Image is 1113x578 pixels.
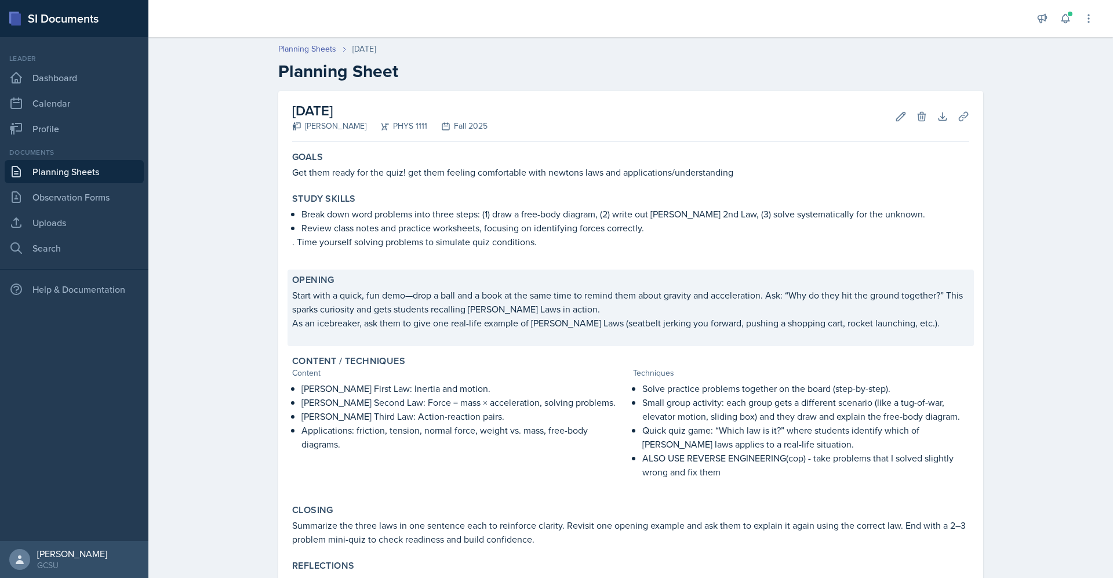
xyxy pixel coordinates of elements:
[301,381,628,395] p: [PERSON_NAME] First Law: Inertia and motion.
[292,288,969,316] p: Start with a quick, fun demo—drop a ball and a book at the same time to remind them about gravity...
[292,274,334,286] label: Opening
[292,367,628,379] div: Content
[642,395,969,423] p: Small group activity: each group gets a different scenario (like a tug-of-war, elevator motion, s...
[37,559,107,571] div: GCSU
[301,409,628,423] p: [PERSON_NAME] Third Law: Action-reaction pairs.
[366,120,427,132] div: PHYS 1111
[5,211,144,234] a: Uploads
[301,221,969,235] p: Review class notes and practice worksheets, focusing on identifying forces correctly.
[5,186,144,209] a: Observation Forms
[292,165,969,179] p: Get them ready for the quiz! get them feeling comfortable with newtons laws and applications/unde...
[642,451,969,479] p: ALSO USE REVERSE ENGINEERING(cop) - take problems that I solved slightly wrong and fix them
[292,193,356,205] label: Study Skills
[427,120,488,132] div: Fall 2025
[5,147,144,158] div: Documents
[278,43,336,55] a: Planning Sheets
[642,381,969,395] p: Solve practice problems together on the board (step-by-step).
[292,100,488,121] h2: [DATE]
[301,423,628,451] p: Applications: friction, tension, normal force, weight vs. mass, free-body diagrams.
[301,395,628,409] p: [PERSON_NAME] Second Law: Force = mass × acceleration, solving problems.
[292,316,969,330] p: As an icebreaker, ask them to give one real-life example of [PERSON_NAME] Laws (seatbelt jerking ...
[292,518,969,546] p: Summarize the three laws in one sentence each to reinforce clarity. Revisit one opening example a...
[352,43,376,55] div: [DATE]
[37,548,107,559] div: [PERSON_NAME]
[642,423,969,451] p: Quick quiz game: “Which law is it?” where students identify which of [PERSON_NAME] laws applies t...
[5,117,144,140] a: Profile
[5,66,144,89] a: Dashboard
[5,237,144,260] a: Search
[292,504,333,516] label: Closing
[278,61,983,82] h2: Planning Sheet
[292,560,354,572] label: Reflections
[292,151,323,163] label: Goals
[292,355,405,367] label: Content / Techniques
[5,278,144,301] div: Help & Documentation
[301,207,969,221] p: Break down word problems into three steps: (1) draw a free-body diagram, (2) write out [PERSON_NA...
[5,92,144,115] a: Calendar
[292,235,969,249] p: . Time yourself solving problems to simulate quiz conditions.
[292,120,366,132] div: [PERSON_NAME]
[5,53,144,64] div: Leader
[5,160,144,183] a: Planning Sheets
[633,367,969,379] div: Techniques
